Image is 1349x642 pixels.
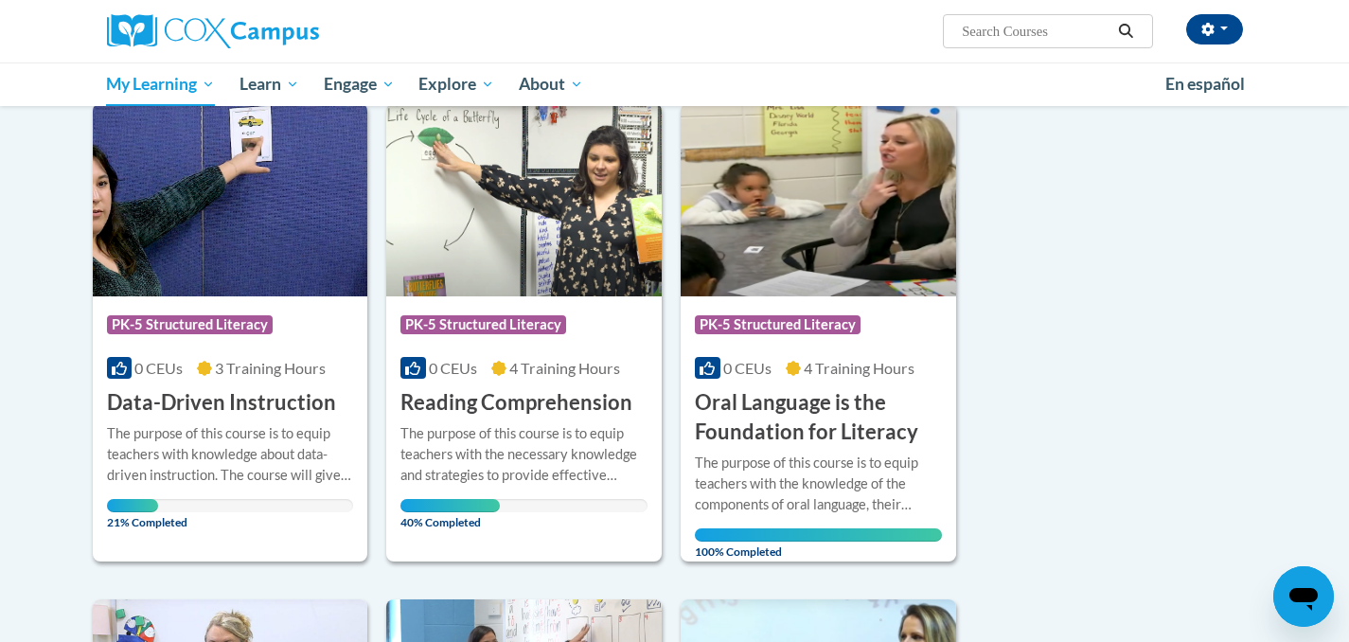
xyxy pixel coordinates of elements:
img: Course Logo [681,103,956,296]
div: The purpose of this course is to equip teachers with the necessary knowledge and strategies to pr... [400,423,648,486]
div: The purpose of this course is to equip teachers with the knowledge of the components of oral lang... [695,453,942,515]
span: 3 Training Hours [215,359,326,377]
div: Your progress [695,528,942,542]
button: Account Settings [1186,14,1243,45]
a: En español [1153,64,1257,104]
span: 0 CEUs [429,359,477,377]
div: The purpose of this course is to equip teachers with knowledge about data-driven instruction. The... [107,423,354,486]
span: PK-5 Structured Literacy [107,315,273,334]
a: About [506,62,595,106]
a: Course LogoPK-5 Structured Literacy0 CEUs3 Training Hours Data-Driven InstructionThe purpose of t... [93,103,368,562]
a: My Learning [95,62,228,106]
button: Search [1111,20,1140,43]
span: 100% Completed [695,528,942,559]
a: Cox Campus [107,14,467,48]
span: 40% Completed [400,499,499,529]
span: Learn [240,73,299,96]
input: Search Courses [960,20,1111,43]
span: PK-5 Structured Literacy [400,315,566,334]
iframe: Button to launch messaging window [1273,566,1334,627]
span: My Learning [106,73,215,96]
span: 4 Training Hours [804,359,914,377]
span: PK-5 Structured Literacy [695,315,861,334]
h3: Reading Comprehension [400,388,632,418]
a: Learn [227,62,311,106]
a: Engage [311,62,407,106]
img: Course Logo [93,103,368,296]
span: Explore [418,73,494,96]
div: Your progress [400,499,499,512]
a: Course LogoPK-5 Structured Literacy0 CEUs4 Training Hours Reading ComprehensionThe purpose of thi... [386,103,662,562]
span: 4 Training Hours [509,359,620,377]
h3: Data-Driven Instruction [107,388,336,418]
span: Engage [324,73,395,96]
h3: Oral Language is the Foundation for Literacy [695,388,942,447]
span: 0 CEUs [723,359,772,377]
img: Course Logo [386,103,662,296]
span: En español [1165,74,1245,94]
img: Cox Campus [107,14,319,48]
span: About [519,73,583,96]
a: Course LogoPK-5 Structured Literacy0 CEUs4 Training Hours Oral Language is the Foundation for Lit... [681,103,956,562]
span: 0 CEUs [134,359,183,377]
div: Your progress [107,499,159,512]
a: Explore [406,62,506,106]
div: Main menu [79,62,1271,106]
span: 21% Completed [107,499,159,529]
